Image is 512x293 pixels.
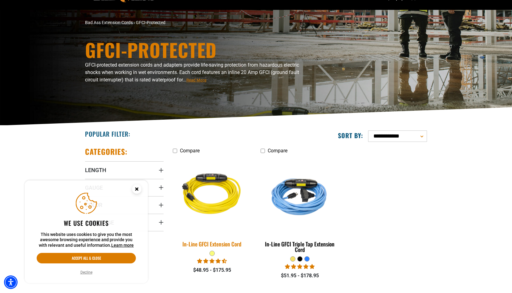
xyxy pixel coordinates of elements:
div: $51.95 - $178.95 [261,272,339,279]
button: Decline [79,269,94,275]
img: Yellow [169,156,255,235]
img: Light Blue [261,160,339,231]
nav: breadcrumbs [85,19,310,26]
summary: Length [85,161,164,179]
span: Read More [186,78,206,82]
a: Light Blue In-Line GFCI Triple Tap Extension Cord [261,157,339,256]
a: This website uses cookies to give you the most awesome browsing experience and provide you with r... [111,243,134,248]
p: This website uses cookies to give you the most awesome browsing experience and provide you with r... [37,232,136,248]
div: $48.95 - $175.95 [173,266,251,274]
div: In-Line GFCI Extension Cord [173,241,251,247]
span: › [134,20,135,25]
label: Sort by: [338,131,363,139]
h1: GFCI-Protected [85,40,310,59]
div: Accessibility Menu [4,275,18,289]
h2: Popular Filter: [85,130,130,138]
span: 5.00 stars [285,264,315,270]
h2: Categories: [85,147,128,156]
span: 4.62 stars [197,258,227,264]
span: Compare [180,148,200,154]
span: GFCI-protected extension cords and adapters provide life-saving protection from hazardous electri... [85,62,299,83]
a: Bad Ass Extension Cords [85,20,133,25]
button: Accept all & close [37,253,136,263]
button: Close this option [126,180,148,200]
summary: Gauge [85,179,164,196]
span: Compare [268,148,287,154]
span: Length [85,167,106,174]
span: GFCI-Protected [136,20,165,25]
div: In-Line GFCI Triple Tap Extension Cord [261,241,339,252]
aside: Cookie Consent [25,180,148,283]
h2: We use cookies [37,219,136,227]
a: Yellow In-Line GFCI Extension Cord [173,157,251,250]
